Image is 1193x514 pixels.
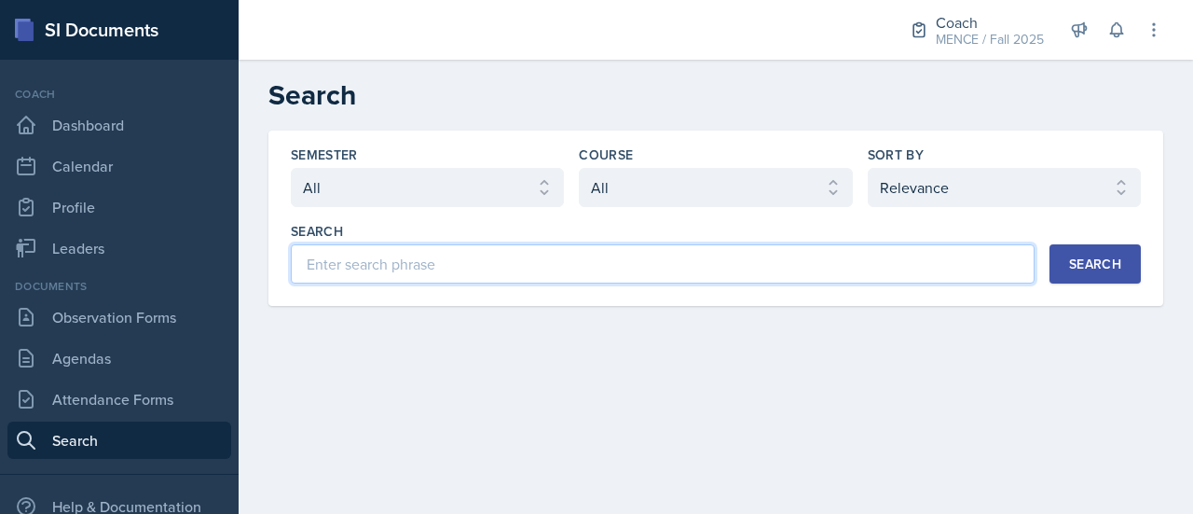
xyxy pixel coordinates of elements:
[291,222,343,241] label: Search
[7,299,231,336] a: Observation Forms
[291,244,1035,284] input: Enter search phrase
[1069,257,1121,271] div: Search
[7,86,231,103] div: Coach
[7,278,231,295] div: Documents
[1049,244,1141,284] button: Search
[7,422,231,459] a: Search
[291,146,358,164] label: Semester
[936,30,1044,49] div: MENCE / Fall 2025
[7,106,231,144] a: Dashboard
[7,147,231,185] a: Calendar
[268,78,1163,112] h2: Search
[7,381,231,418] a: Attendance Forms
[936,11,1044,34] div: Coach
[7,229,231,267] a: Leaders
[868,146,924,164] label: Sort By
[7,188,231,226] a: Profile
[579,146,633,164] label: Course
[7,340,231,377] a: Agendas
